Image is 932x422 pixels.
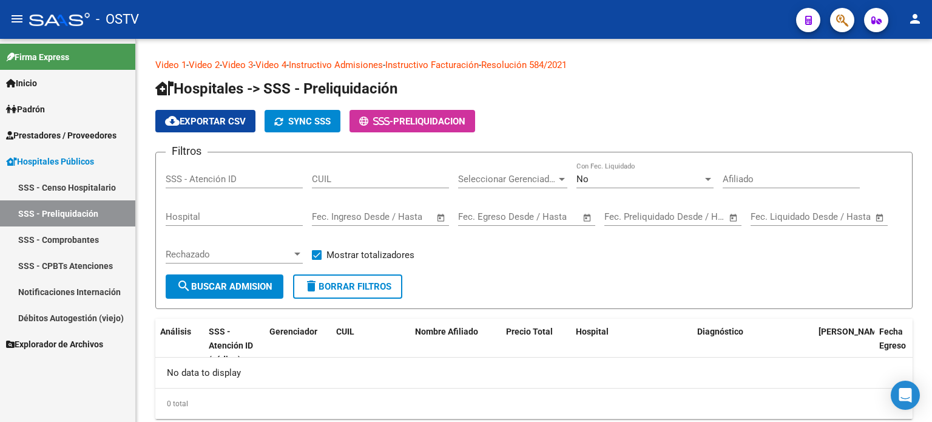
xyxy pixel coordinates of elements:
[293,274,402,299] button: Borrar Filtros
[289,60,383,70] a: Instructivo Admisiones
[908,12,922,26] mat-icon: person
[811,211,870,222] input: Fecha fin
[581,211,595,225] button: Open calendar
[576,327,609,336] span: Hospital
[155,319,204,372] datatable-header-cell: Análisis
[155,110,255,132] button: Exportar CSV
[393,116,465,127] span: PRELIQUIDACION
[96,6,139,33] span: - OSTV
[312,211,361,222] input: Fecha inicio
[222,60,253,70] a: Video 3
[891,381,920,410] div: Open Intercom Messenger
[166,274,283,299] button: Buscar admision
[819,327,884,336] span: [PERSON_NAME]
[481,60,567,70] a: Resolución 584/2021
[10,12,24,26] mat-icon: menu
[288,116,331,127] span: SYNC SSS
[576,174,589,185] span: No
[155,58,913,72] p: - - - - - -
[189,60,220,70] a: Video 2
[331,319,410,372] datatable-header-cell: CUIL
[692,319,814,372] datatable-header-cell: Diagnóstico
[385,60,479,70] a: Instructivo Facturación
[336,327,354,336] span: CUIL
[304,281,391,292] span: Borrar Filtros
[166,143,208,160] h3: Filtros
[873,211,887,225] button: Open calendar
[415,327,478,336] span: Nombre Afiliado
[155,60,186,70] a: Video 1
[458,174,556,185] span: Seleccionar Gerenciador
[177,281,272,292] span: Buscar admision
[501,319,571,372] datatable-header-cell: Precio Total
[6,338,103,351] span: Explorador de Archivos
[166,249,292,260] span: Rechazado
[165,114,180,128] mat-icon: cloud_download
[265,110,340,132] button: SYNC SSS
[410,319,501,372] datatable-header-cell: Nombre Afiliado
[814,319,874,372] datatable-header-cell: Fecha Ingreso
[204,319,265,372] datatable-header-cell: SSS - Atención ID (código)
[349,110,475,132] button: -PRELIQUIDACION
[664,211,723,222] input: Fecha fin
[571,319,692,372] datatable-header-cell: Hospital
[265,319,331,372] datatable-header-cell: Gerenciador
[6,129,116,142] span: Prestadores / Proveedores
[372,211,431,222] input: Fecha fin
[518,211,577,222] input: Fecha fin
[155,358,913,388] div: No data to display
[326,248,414,262] span: Mostrar totalizadores
[604,211,653,222] input: Fecha inicio
[160,327,191,336] span: Análisis
[255,60,286,70] a: Video 4
[6,77,37,90] span: Inicio
[6,103,45,116] span: Padrón
[727,211,741,225] button: Open calendar
[879,327,906,350] span: Fecha Egreso
[697,327,743,336] span: Diagnóstico
[155,389,913,419] div: 0 total
[269,327,317,336] span: Gerenciador
[751,211,800,222] input: Fecha inicio
[209,327,253,364] span: SSS - Atención ID (código)
[434,211,448,225] button: Open calendar
[359,116,393,127] span: -
[458,211,507,222] input: Fecha inicio
[6,155,94,168] span: Hospitales Públicos
[165,116,246,127] span: Exportar CSV
[506,327,553,336] span: Precio Total
[177,279,191,293] mat-icon: search
[155,80,397,97] span: Hospitales -> SSS - Preliquidación
[304,279,319,293] mat-icon: delete
[6,50,69,64] span: Firma Express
